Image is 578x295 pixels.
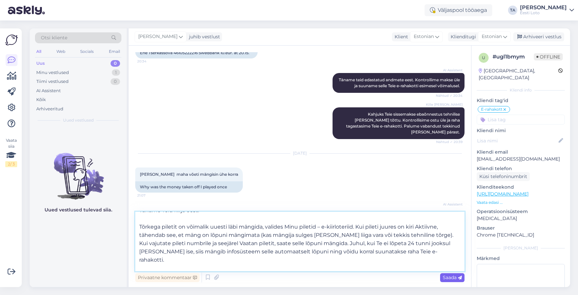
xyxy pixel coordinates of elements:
[520,5,574,16] a: [PERSON_NAME]Eesti Loto
[111,78,120,85] div: 0
[36,60,45,67] div: Uus
[135,47,258,58] div: Ene Tserkassova 46105222216 Swedbank 10.eur. at 20.15.
[477,255,565,262] p: Märkmed
[477,215,565,222] p: [MEDICAL_DATA]
[513,32,564,41] div: Arhiveeri vestlus
[414,33,434,40] span: Estonian
[477,184,565,191] p: Klienditeekond
[35,47,43,56] div: All
[477,225,565,232] p: Brauser
[477,156,565,163] p: [EMAIL_ADDRESS][DOMAIN_NAME]
[477,137,557,144] input: Lisa nimi
[436,93,463,98] span: Nähtud ✓ 20:34
[482,33,502,40] span: Estonian
[5,137,17,167] div: Vaata siia
[63,117,94,123] span: Uued vestlused
[41,34,67,41] span: Otsi kliente
[36,78,69,85] div: Tiimi vestlused
[482,55,485,60] span: u
[30,141,127,201] img: No chats
[477,115,565,125] input: Lisa tag
[5,161,17,167] div: 2 / 3
[479,67,558,81] div: [GEOGRAPHIC_DATA], [GEOGRAPHIC_DATA]
[140,172,238,177] span: [PERSON_NAME] maha võeti mängisin ühe korra
[5,34,18,46] img: Askly Logo
[477,165,565,172] p: Kliendi telefon
[438,68,463,73] span: AI Assistent
[477,200,565,205] p: Vaata edasi ...
[508,6,517,15] div: TA
[448,33,476,40] div: Klienditugi
[135,212,465,271] textarea: Tere Täname Teid kirja eest. Tõrkega piletit on võimalik uuesti läbi mängida, valides Minu pileti...
[477,208,565,215] p: Operatsioonisüsteem
[425,4,492,16] div: Väljaspool tööaega
[135,150,465,156] div: [DATE]
[392,33,408,40] div: Klient
[339,77,461,88] span: Täname teid edastatud andmete eest. Kontrollime makse üle ja suuname selle Teie e-rahakotti esime...
[36,106,63,112] div: Arhiveeritud
[520,10,567,16] div: Eesti Loto
[477,232,565,239] p: Chrome [TECHNICAL_ID]
[477,127,565,134] p: Kliendi nimi
[135,273,200,282] div: Privaatne kommentaar
[477,172,530,181] div: Küsi telefoninumbrit
[137,59,162,64] span: 20:34
[137,193,162,198] span: 21:07
[79,47,95,56] div: Socials
[481,107,502,111] span: E-rahakott
[477,245,565,251] div: [PERSON_NAME]
[186,33,220,40] div: juhib vestlust
[108,47,121,56] div: Email
[534,53,563,60] span: Offline
[111,60,120,67] div: 0
[36,69,69,76] div: Minu vestlused
[426,102,463,107] span: Kille [PERSON_NAME]
[443,275,462,280] span: Saada
[436,139,463,144] span: Nähtud ✓ 20:39
[36,96,46,103] div: Kõik
[45,206,112,213] p: Uued vestlused tulevad siia.
[36,88,61,94] div: AI Assistent
[493,53,534,61] div: # ugl1bmym
[477,191,529,197] a: [URL][DOMAIN_NAME]
[346,112,461,134] span: Kahjuks Teie sissemakse ebaõnnestus tehnilise [PERSON_NAME] tõttu. Kontrollisime ostu üle ja raha...
[112,69,120,76] div: 1
[477,149,565,156] p: Kliendi email
[55,47,67,56] div: Web
[135,181,243,193] div: Why was the money taken off I played once
[477,97,565,104] p: Kliendi tag'id
[477,87,565,93] div: Kliendi info
[138,33,177,40] span: [PERSON_NAME]
[520,5,567,10] div: [PERSON_NAME]
[438,202,463,207] span: AI Assistent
